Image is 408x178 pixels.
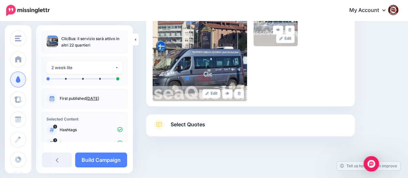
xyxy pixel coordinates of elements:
[86,96,99,101] a: [DATE]
[46,36,58,47] img: 50c35c0a274dcfef0ffa111d46ad89b7_thumb.jpg
[6,5,50,16] img: Missinglettr
[171,120,205,129] span: Select Quotes
[60,96,123,101] p: First published
[276,34,294,43] a: Edit
[153,120,348,136] a: Select Quotes
[337,162,400,170] a: Tell us how we can improve
[343,3,398,18] a: My Account
[61,36,123,48] p: ClicBus: il servizio sarà attivo in altri 22 quartieri
[60,141,123,146] p: Images
[53,125,57,129] span: 0
[46,61,123,74] button: 2 week lite
[60,127,123,133] p: Hashtags
[46,117,123,121] h4: Selected Content
[53,138,57,142] span: 2
[202,89,221,98] a: Edit
[51,64,115,71] div: 2 week lite
[363,156,379,172] div: Open Intercom Messenger
[15,36,21,41] img: menu.png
